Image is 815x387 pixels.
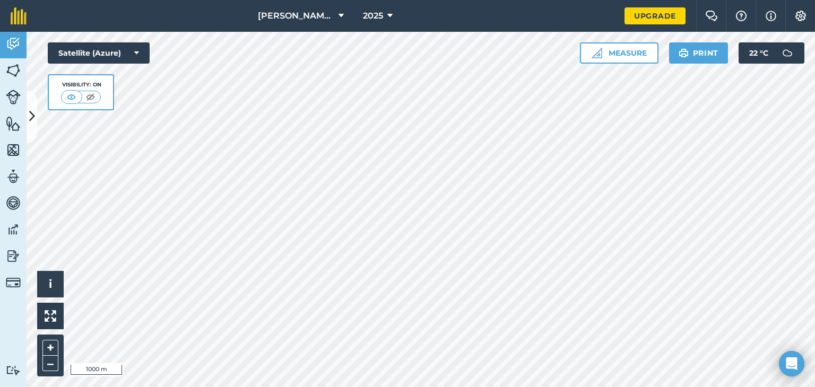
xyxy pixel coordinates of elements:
[61,81,101,89] div: Visibility: On
[669,42,729,64] button: Print
[777,42,798,64] img: svg+xml;base64,PD94bWwgdmVyc2lvbj0iMS4wIiBlbmNvZGluZz0idXRmLTgiPz4KPCEtLSBHZW5lcmF0b3I6IEFkb2JlIE...
[739,42,804,64] button: 22 °C
[592,48,602,58] img: Ruler icon
[48,42,150,64] button: Satellite (Azure)
[42,356,58,371] button: –
[65,92,78,102] img: svg+xml;base64,PHN2ZyB4bWxucz0iaHR0cDovL3d3dy53My5vcmcvMjAwMC9zdmciIHdpZHRoPSI1MCIgaGVpZ2h0PSI0MC...
[6,222,21,238] img: svg+xml;base64,PD94bWwgdmVyc2lvbj0iMS4wIiBlbmNvZGluZz0idXRmLTgiPz4KPCEtLSBHZW5lcmF0b3I6IEFkb2JlIE...
[258,10,334,22] span: [PERSON_NAME] Farms
[580,42,658,64] button: Measure
[6,90,21,104] img: svg+xml;base64,PD94bWwgdmVyc2lvbj0iMS4wIiBlbmNvZGluZz0idXRmLTgiPz4KPCEtLSBHZW5lcmF0b3I6IEFkb2JlIE...
[11,7,27,24] img: fieldmargin Logo
[735,11,748,21] img: A question mark icon
[6,275,21,290] img: svg+xml;base64,PD94bWwgdmVyc2lvbj0iMS4wIiBlbmNvZGluZz0idXRmLTgiPz4KPCEtLSBHZW5lcmF0b3I6IEFkb2JlIE...
[6,365,21,375] img: svg+xml;base64,PD94bWwgdmVyc2lvbj0iMS4wIiBlbmNvZGluZz0idXRmLTgiPz4KPCEtLSBHZW5lcmF0b3I6IEFkb2JlIE...
[794,11,807,21] img: A cog icon
[625,7,686,24] a: Upgrade
[45,310,56,322] img: Four arrows, one pointing top left, one top right, one bottom right and the last bottom left
[6,248,21,264] img: svg+xml;base64,PD94bWwgdmVyc2lvbj0iMS4wIiBlbmNvZGluZz0idXRmLTgiPz4KPCEtLSBHZW5lcmF0b3I6IEFkb2JlIE...
[6,195,21,211] img: svg+xml;base64,PD94bWwgdmVyc2lvbj0iMS4wIiBlbmNvZGluZz0idXRmLTgiPz4KPCEtLSBHZW5lcmF0b3I6IEFkb2JlIE...
[6,63,21,78] img: svg+xml;base64,PHN2ZyB4bWxucz0iaHR0cDovL3d3dy53My5vcmcvMjAwMC9zdmciIHdpZHRoPSI1NiIgaGVpZ2h0PSI2MC...
[705,11,718,21] img: Two speech bubbles overlapping with the left bubble in the forefront
[84,92,97,102] img: svg+xml;base64,PHN2ZyB4bWxucz0iaHR0cDovL3d3dy53My5vcmcvMjAwMC9zdmciIHdpZHRoPSI1MCIgaGVpZ2h0PSI0MC...
[6,116,21,131] img: svg+xml;base64,PHN2ZyB4bWxucz0iaHR0cDovL3d3dy53My5vcmcvMjAwMC9zdmciIHdpZHRoPSI1NiIgaGVpZ2h0PSI2MC...
[766,10,776,22] img: svg+xml;base64,PHN2ZyB4bWxucz0iaHR0cDovL3d3dy53My5vcmcvMjAwMC9zdmciIHdpZHRoPSIxNyIgaGVpZ2h0PSIxNy...
[779,351,804,376] div: Open Intercom Messenger
[49,277,52,291] span: i
[6,142,21,158] img: svg+xml;base64,PHN2ZyB4bWxucz0iaHR0cDovL3d3dy53My5vcmcvMjAwMC9zdmciIHdpZHRoPSI1NiIgaGVpZ2h0PSI2MC...
[749,42,768,64] span: 22 ° C
[37,271,64,297] button: i
[679,47,689,59] img: svg+xml;base64,PHN2ZyB4bWxucz0iaHR0cDovL3d3dy53My5vcmcvMjAwMC9zdmciIHdpZHRoPSIxOSIgaGVpZ2h0PSIyNC...
[363,10,383,22] span: 2025
[6,36,21,52] img: svg+xml;base64,PD94bWwgdmVyc2lvbj0iMS4wIiBlbmNvZGluZz0idXRmLTgiPz4KPCEtLSBHZW5lcmF0b3I6IEFkb2JlIE...
[6,169,21,184] img: svg+xml;base64,PD94bWwgdmVyc2lvbj0iMS4wIiBlbmNvZGluZz0idXRmLTgiPz4KPCEtLSBHZW5lcmF0b3I6IEFkb2JlIE...
[42,340,58,356] button: +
